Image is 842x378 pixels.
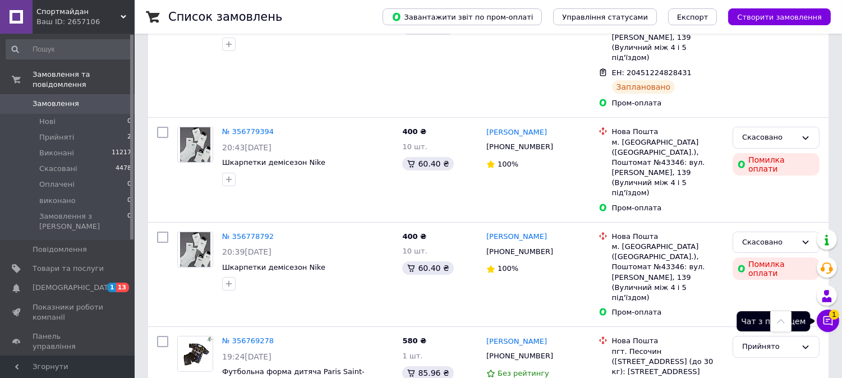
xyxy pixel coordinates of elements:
span: 0 [127,196,131,206]
div: Пром-оплата [612,203,724,213]
button: Експорт [668,8,717,25]
span: 1 [107,283,116,292]
button: Створити замовлення [728,8,831,25]
button: Управління статусами [553,8,657,25]
span: Оплачені [39,179,75,190]
div: Заплановано [612,80,675,94]
span: 10 шт. [402,247,427,255]
span: 1 шт. [402,352,422,360]
span: Експорт [677,13,708,21]
span: Замовлення з [PERSON_NAME] [39,211,127,232]
span: 0 [127,179,131,190]
a: Шкарпетки демісезон Nike [222,158,325,167]
div: Пром-оплата [612,307,724,317]
span: Створити замовлення [737,13,822,21]
div: м. [GEOGRAPHIC_DATA] ([GEOGRAPHIC_DATA].), Поштомат №43346: вул. [PERSON_NAME], 139 (Вуличний між... [612,137,724,199]
a: Фото товару [177,232,213,268]
span: 100% [498,160,518,168]
div: Пром-оплата [612,98,724,108]
span: Показники роботи компанії [33,302,104,322]
span: Скасовані [39,164,77,174]
span: Спортмайдан [36,7,121,17]
span: Повідомлення [33,245,87,255]
span: [DEMOGRAPHIC_DATA] [33,283,116,293]
span: 19:24[DATE] [222,352,272,361]
span: 400 ₴ [402,127,426,136]
span: 10 шт. [402,142,427,151]
div: Нова Пошта [612,232,724,242]
h1: Список замовлень [168,10,282,24]
span: Без рейтингу [498,369,549,377]
span: Панель управління [33,331,104,352]
span: Виконані [39,148,74,158]
span: 580 ₴ [402,336,426,345]
a: № 356769278 [222,336,274,345]
span: 100% [498,264,518,273]
div: 60.40 ₴ [402,261,453,275]
img: Фото товару [180,232,210,267]
span: 0 [127,117,131,127]
div: Нова Пошта [612,127,724,137]
span: 20:39[DATE] [222,247,272,256]
span: [PHONE_NUMBER] [486,247,553,256]
a: [PERSON_NAME] [486,232,547,242]
span: [PHONE_NUMBER] [486,142,553,151]
span: ЕН: 20451224828431 [612,68,692,77]
div: Нова Пошта [612,336,724,346]
span: 13 [116,283,129,292]
span: 4478 [116,164,131,174]
img: Фото товару [180,127,210,162]
span: [PHONE_NUMBER] [486,352,553,360]
span: Прийняті [39,132,74,142]
div: пгт. Песочин ([STREET_ADDRESS] (до 30 кг): [STREET_ADDRESS] [612,347,724,377]
a: Фото товару [177,336,213,372]
span: 1 [829,308,839,318]
div: Скасовано [742,237,797,248]
button: Завантажити звіт по пром-оплаті [383,8,542,25]
a: Шкарпетки демісезон Nike [222,263,325,271]
span: 0 [127,211,131,232]
span: Завантажити звіт по пром-оплаті [392,12,533,22]
div: 60.40 ₴ [402,157,453,170]
span: Замовлення [33,99,79,109]
div: Чат з покупцем [737,311,810,331]
div: м. [GEOGRAPHIC_DATA] ([GEOGRAPHIC_DATA].), Поштомат №43346: вул. [PERSON_NAME], 139 (Вуличний між... [612,242,724,303]
button: Чат з покупцем1 [817,310,839,332]
a: № 356778792 [222,232,274,241]
input: Пошук [6,39,132,59]
div: Скасовано [742,132,797,144]
span: Нові [39,117,56,127]
img: Фото товару [178,336,213,371]
a: № 356779394 [222,127,274,136]
div: Помилка оплати [733,153,820,176]
span: Замовлення та повідомлення [33,70,135,90]
span: 11217 [112,148,131,158]
span: 400 ₴ [402,232,426,241]
div: Ваш ID: 2657106 [36,17,135,27]
a: Створити замовлення [717,12,831,21]
span: 2 [127,132,131,142]
a: [PERSON_NAME] [486,336,547,347]
span: Управління статусами [562,13,648,21]
span: Товари та послуги [33,264,104,274]
a: Фото товару [177,127,213,163]
div: Прийнято [742,341,797,353]
span: виконано [39,196,76,206]
span: 20:43[DATE] [222,143,272,152]
a: [PERSON_NAME] [486,127,547,138]
div: Помилка оплати [733,257,820,280]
